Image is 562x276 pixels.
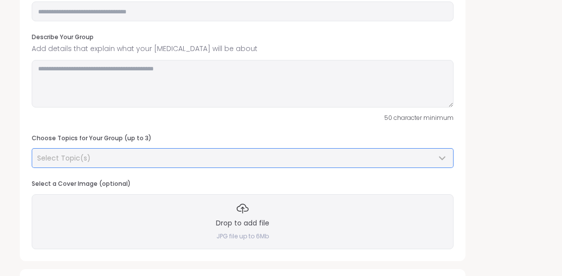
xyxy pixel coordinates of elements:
h3: Select a Cover Image (optional) [32,180,131,188]
span: Select Topic(s) [37,153,91,163]
span: Add details that explain what your [MEDICAL_DATA] will be about [32,44,454,54]
h4: JPG file up to 6Mb [216,232,269,241]
h3: Drop to add file [216,219,269,228]
h3: Describe Your Group [32,33,454,42]
h3: Choose Topics for Your Group (up to 3) [32,134,454,143]
span: 50 character minimum [384,113,454,122]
